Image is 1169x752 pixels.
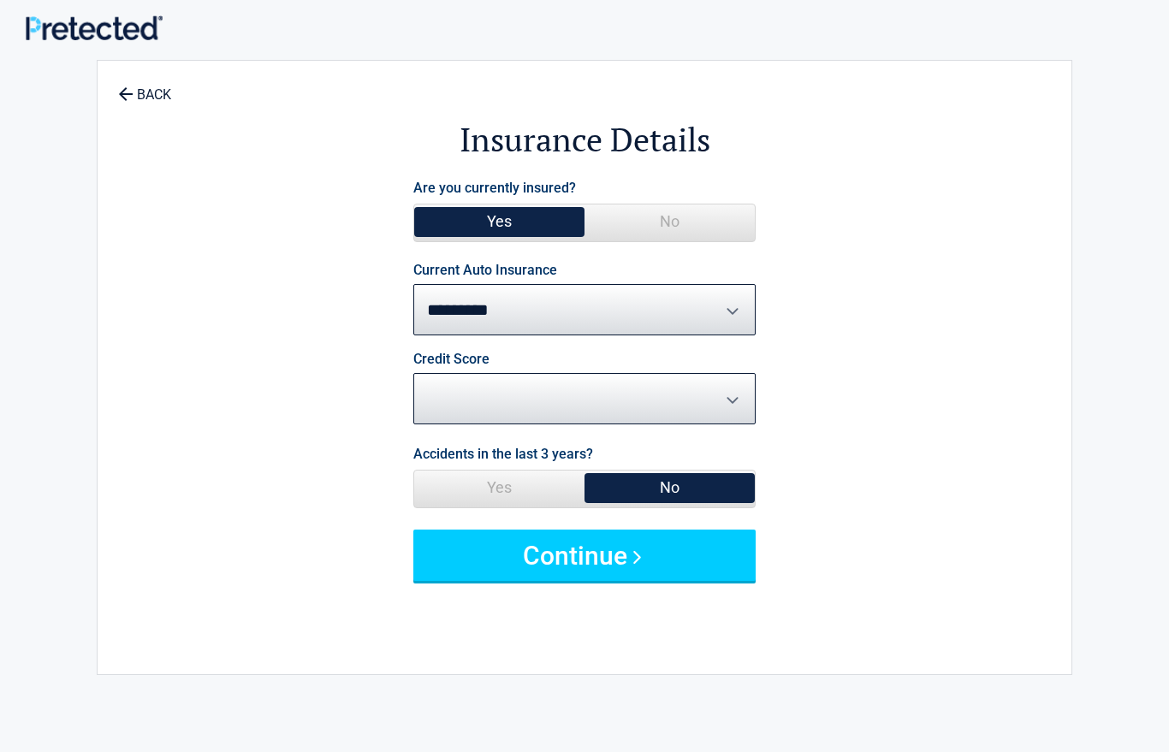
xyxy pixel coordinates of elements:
[584,471,755,505] span: No
[413,530,756,581] button: Continue
[413,176,576,199] label: Are you currently insured?
[413,263,557,277] label: Current Auto Insurance
[413,352,490,366] label: Credit Score
[584,204,755,239] span: No
[413,442,593,465] label: Accidents in the last 3 years?
[115,72,175,102] a: BACK
[26,15,163,40] img: Main Logo
[414,471,584,505] span: Yes
[192,118,977,162] h2: Insurance Details
[414,204,584,239] span: Yes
